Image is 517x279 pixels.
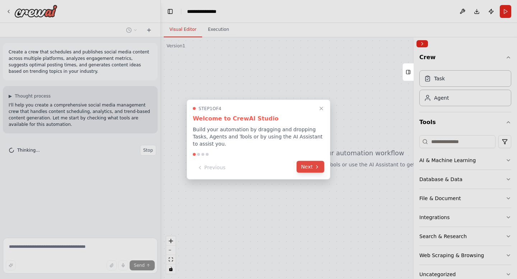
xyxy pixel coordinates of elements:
h3: Welcome to CrewAI Studio [193,114,324,123]
button: Hide left sidebar [165,6,175,16]
button: Next [297,161,324,173]
button: Previous [193,162,230,174]
span: Step 1 of 4 [199,106,222,112]
button: Close walkthrough [317,104,326,113]
p: Build your automation by dragging and dropping Tasks, Agents and Tools or by using the AI Assista... [193,126,324,147]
